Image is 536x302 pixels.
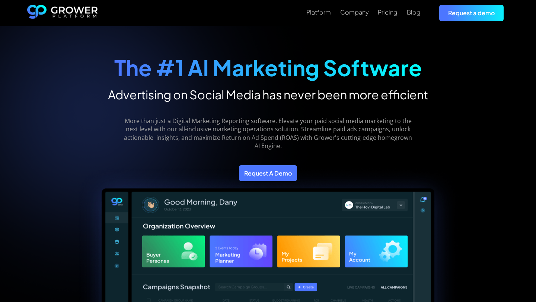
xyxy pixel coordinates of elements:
a: Pricing [378,8,398,17]
div: Company [340,9,368,16]
div: Platform [306,9,331,16]
a: Platform [306,8,331,17]
div: Pricing [378,9,398,16]
a: Company [340,8,368,17]
a: Blog [407,8,421,17]
div: Blog [407,9,421,16]
a: Request a demo [439,5,504,21]
a: Request A Demo [239,165,297,181]
a: home [27,5,98,21]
